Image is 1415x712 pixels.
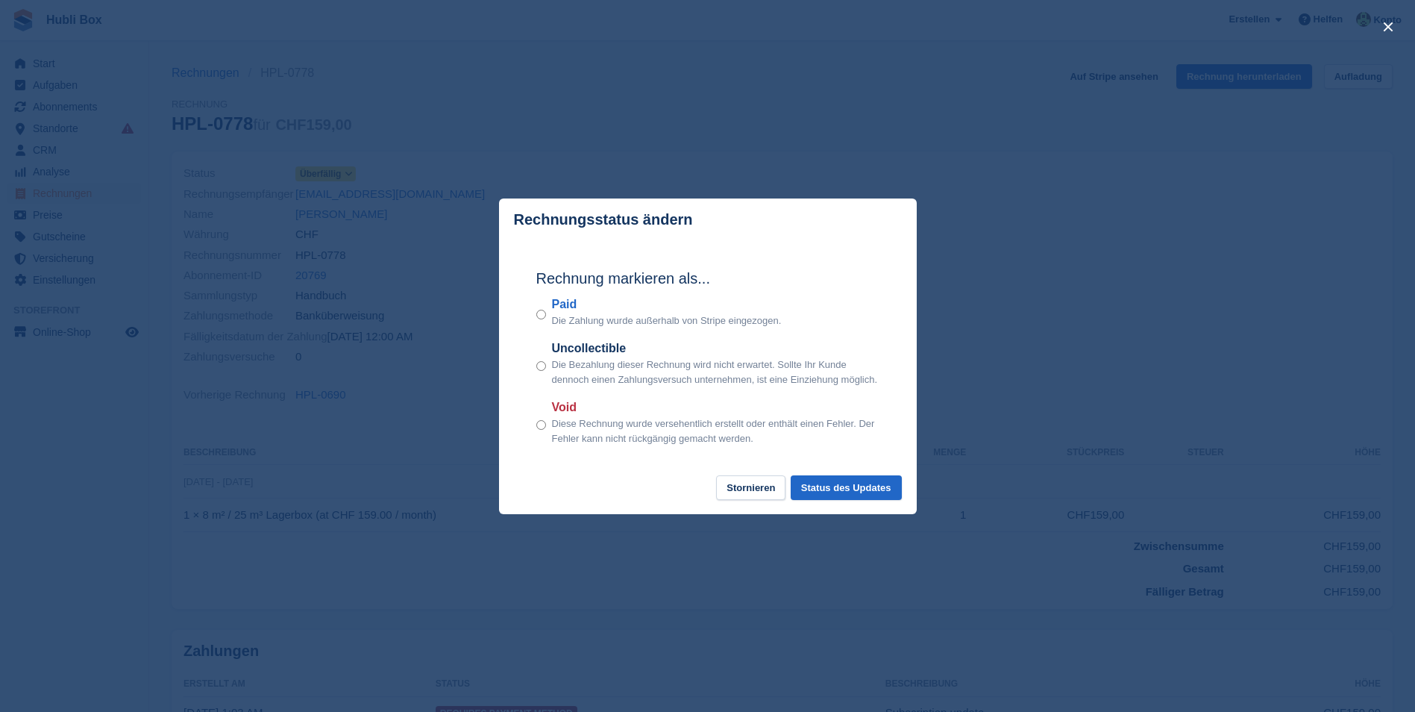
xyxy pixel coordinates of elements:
button: Status des Updates [791,475,902,500]
label: Uncollectible [552,340,879,357]
p: Die Bezahlung dieser Rechnung wird nicht erwartet. Sollte Ihr Kunde dennoch einen Zahlungsversuch... [552,357,879,387]
h2: Rechnung markieren als... [536,267,879,290]
label: Paid [552,296,782,313]
p: Die Zahlung wurde außerhalb von Stripe eingezogen. [552,313,782,328]
p: Diese Rechnung wurde versehentlich erstellt oder enthält einen Fehler. Der Fehler kann nicht rück... [552,416,879,446]
button: Stornieren [716,475,785,500]
p: Rechnungsstatus ändern [514,211,693,228]
label: Void [552,399,879,416]
button: close [1376,15,1400,39]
